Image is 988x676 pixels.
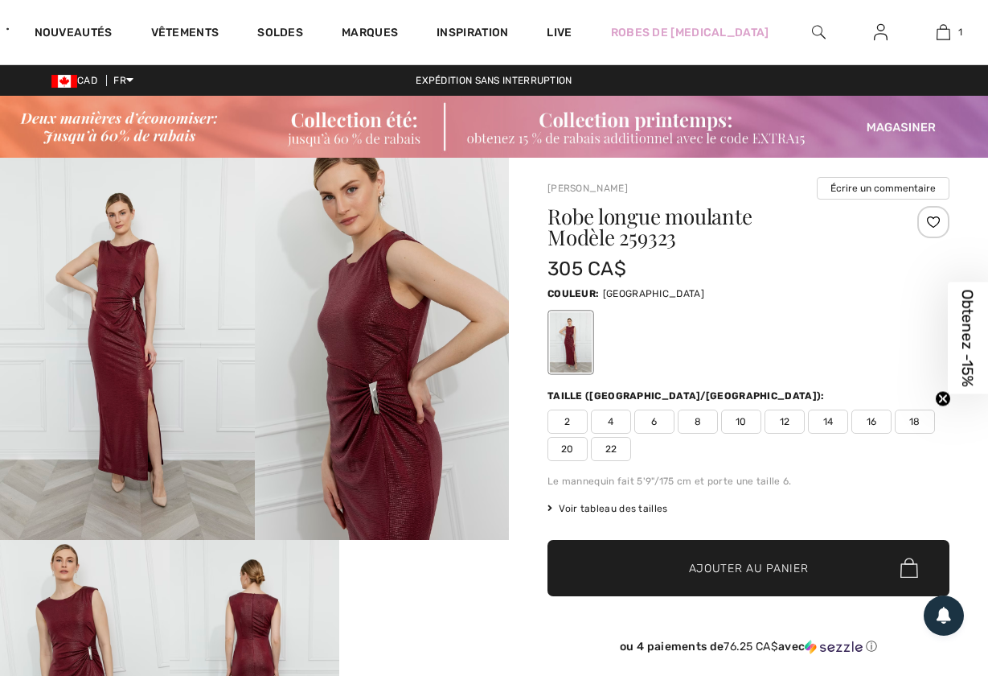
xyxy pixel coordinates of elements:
[895,410,935,434] span: 18
[959,290,978,387] span: Obtenez -15%
[721,410,761,434] span: 10
[35,26,113,43] a: Nouveautés
[51,75,77,88] img: Canadian Dollar
[339,540,509,625] video: Your browser does not support the video tag.
[591,437,631,461] span: 22
[603,288,704,299] span: [GEOGRAPHIC_DATA]
[113,75,133,86] span: FR
[912,23,974,42] a: 1
[817,177,949,200] button: Écrire un commentaire
[257,26,303,43] a: Soldes
[547,24,572,41] a: Live
[689,559,809,576] span: Ajouter au panier
[861,23,900,43] a: Se connecter
[678,410,718,434] span: 8
[634,410,674,434] span: 6
[935,391,951,407] button: Close teaser
[547,640,949,654] div: ou 4 paiements de avec
[255,158,510,540] img: Robe Longue Moulante mod&egrave;le 259323. 2
[547,206,883,248] h1: Robe longue moulante Modèle 259323
[547,437,588,461] span: 20
[547,540,949,596] button: Ajouter au panier
[51,75,104,86] span: CAD
[550,312,592,373] div: Bordeaux
[874,23,888,42] img: Mes infos
[547,501,668,516] span: Voir tableau des tailles
[765,410,805,434] span: 12
[547,258,626,280] span: 305 CA$
[547,474,949,488] div: Le mannequin fait 5'9"/175 cm et porte une taille 6.
[547,389,828,403] div: Taille ([GEOGRAPHIC_DATA]/[GEOGRAPHIC_DATA]):
[937,23,950,42] img: Mon panier
[724,640,778,653] span: 76.25 CA$
[805,640,863,654] img: Sezzle
[611,24,769,41] a: Robes de [MEDICAL_DATA]
[948,282,988,394] div: Obtenez -15%Close teaser
[808,410,848,434] span: 14
[851,410,892,434] span: 16
[958,25,962,39] span: 1
[547,288,599,299] span: Couleur:
[547,640,949,660] div: ou 4 paiements de76.25 CA$avecSezzle Cliquez pour en savoir plus sur Sezzle
[591,410,631,434] span: 4
[812,23,826,42] img: recherche
[547,410,588,434] span: 2
[547,183,628,194] a: [PERSON_NAME]
[6,13,9,45] img: 1ère Avenue
[342,26,398,43] a: Marques
[151,26,219,43] a: Vêtements
[437,26,508,43] span: Inspiration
